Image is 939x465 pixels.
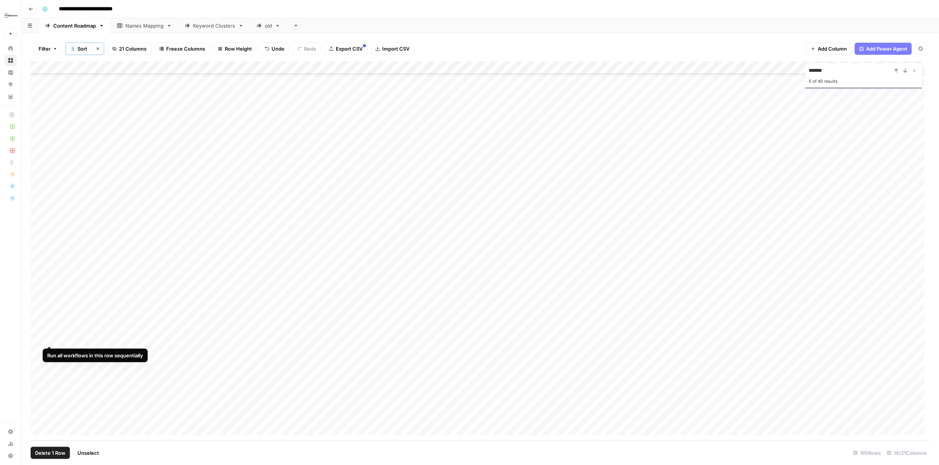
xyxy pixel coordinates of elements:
[34,43,62,55] button: Filter
[85,45,125,49] div: Keywords by Traffic
[5,6,17,25] button: Workspace: FYidoctors
[35,449,65,457] span: Delete 1 Row
[5,9,18,22] img: FYidoctors Logo
[5,91,17,103] a: Your Data
[5,79,17,91] a: Opportunities
[250,18,287,33] a: old
[12,12,18,18] img: logo_orange.svg
[5,42,17,54] a: Home
[21,12,37,18] div: v 4.0.25
[39,45,51,53] span: Filter
[809,77,919,86] div: 5 of 45 results
[12,20,18,26] img: website_grey.svg
[31,447,70,459] button: Delete 1 Row
[5,66,17,79] a: Insights
[901,66,910,75] button: Next Result
[382,45,409,53] span: Import CSV
[850,447,884,459] div: 165 Rows
[178,18,250,33] a: Keyword Clusters
[77,449,99,457] span: Unselect
[304,45,316,53] span: Redo
[53,22,96,29] div: Content Roadmap
[213,43,257,55] button: Row Height
[77,45,87,53] span: Sort
[107,43,151,55] button: 21 Columns
[265,22,272,29] div: old
[66,43,92,55] button: 1Sort
[225,45,252,53] span: Row Height
[154,43,210,55] button: Freeze Columns
[884,447,930,459] div: 14/21 Columns
[73,447,103,459] button: Unselect
[20,20,83,26] div: Domain: [DOMAIN_NAME]
[292,43,321,55] button: Redo
[855,43,912,55] button: Add Power Agent
[5,450,17,462] button: Help + Support
[806,43,852,55] button: Add Column
[260,43,289,55] button: Undo
[5,54,17,66] a: Browse
[371,43,414,55] button: Import CSV
[910,66,919,75] button: Close Search
[272,45,284,53] span: Undo
[336,45,363,53] span: Export CSV
[166,45,205,53] span: Freeze Columns
[30,45,68,49] div: Domain Overview
[5,426,17,438] a: Settings
[119,45,147,53] span: 21 Columns
[866,45,907,53] span: Add Power Agent
[324,43,368,55] button: Export CSV
[892,66,901,75] button: Previous Result
[22,44,28,50] img: tab_domain_overview_orange.svg
[193,22,235,29] div: Keyword Clusters
[72,46,74,52] span: 1
[818,45,847,53] span: Add Column
[5,438,17,450] a: Usage
[125,22,164,29] div: Names Mapping
[71,46,75,52] div: 1
[39,18,111,33] a: Content Roadmap
[76,44,82,50] img: tab_keywords_by_traffic_grey.svg
[111,18,178,33] a: Names Mapping
[47,352,143,359] div: Run all workflows in this row sequentially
